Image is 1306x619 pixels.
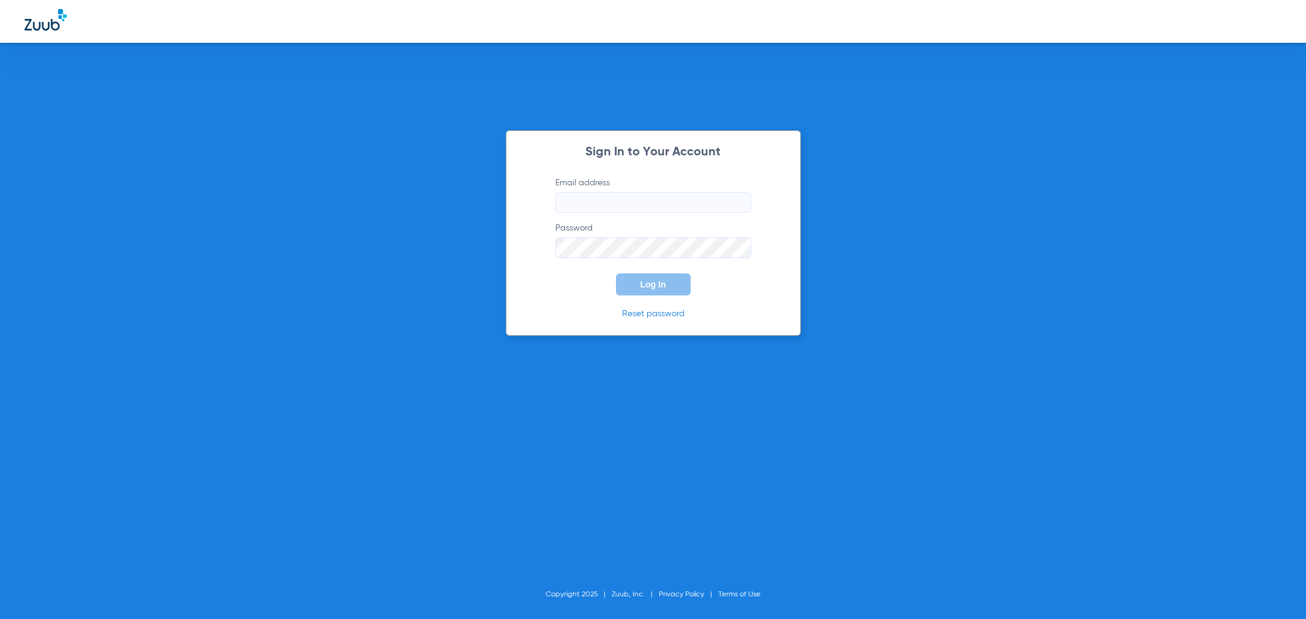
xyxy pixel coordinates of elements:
a: Reset password [622,309,685,318]
a: Privacy Policy [659,591,704,598]
label: Email address [555,177,751,213]
label: Password [555,222,751,258]
a: Terms of Use [718,591,760,598]
input: Email address [555,192,751,213]
li: Zuub, Inc. [612,588,659,601]
span: Log In [640,280,666,289]
input: Password [555,237,751,258]
li: Copyright 2025 [546,588,612,601]
h2: Sign In to Your Account [537,146,770,158]
img: Zuub Logo [24,9,67,31]
button: Log In [616,273,691,295]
